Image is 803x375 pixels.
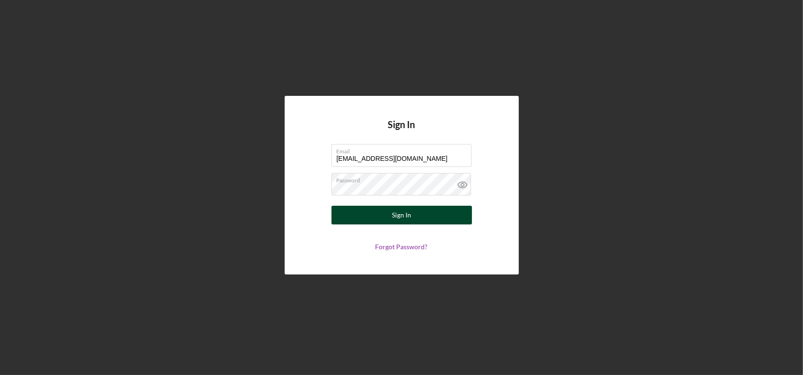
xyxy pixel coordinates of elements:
[337,144,471,155] label: Email
[332,206,472,224] button: Sign In
[337,173,471,184] label: Password
[376,243,428,251] a: Forgot Password?
[388,119,415,144] h4: Sign In
[392,206,411,224] div: Sign In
